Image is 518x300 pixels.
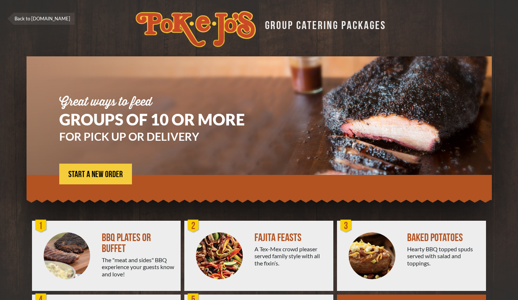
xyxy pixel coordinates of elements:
[59,112,266,127] h1: GROUPS OF 10 OR MORE
[102,256,175,277] div: The "meat and sides" BBQ experience your guests know and love!
[136,11,256,47] img: logo.svg
[254,245,328,267] div: A Tex-Mex crowd pleaser served family style with all the fixin’s.
[44,232,91,279] img: PEJ-BBQ-Buffet.png
[349,232,395,279] img: PEJ-Baked-Potato.png
[34,219,48,233] div: 1
[407,232,480,243] div: BAKED POTATOES
[7,13,75,25] a: Back to [DOMAIN_NAME]
[186,219,201,233] div: 2
[260,17,386,31] div: GROUP CATERING PACKAGES
[254,232,328,243] div: FAJITA FEASTS
[102,232,175,254] div: BBQ PLATES OR BUFFET
[59,131,266,142] h3: FOR PICK UP OR DELIVERY
[59,164,132,184] a: START A NEW ORDER
[339,219,353,233] div: 3
[68,170,123,179] span: START A NEW ORDER
[196,232,243,279] img: PEJ-Fajitas.png
[59,96,266,108] div: Great ways to feed
[407,245,480,267] div: Hearty BBQ topped spuds served with salad and toppings.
